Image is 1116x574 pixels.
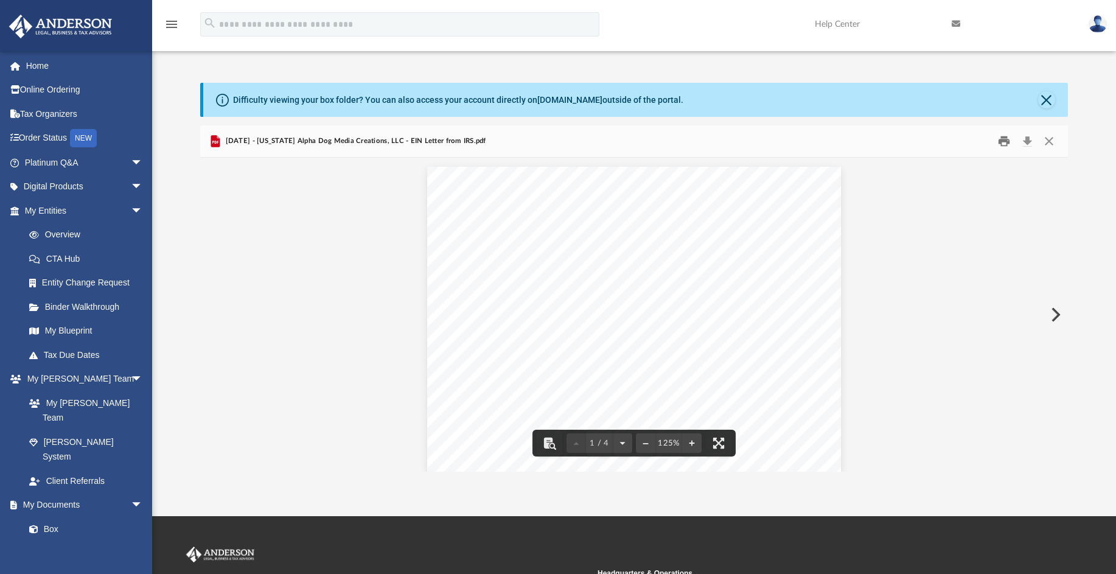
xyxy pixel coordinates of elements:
span: arrow_drop_down [131,198,155,223]
a: Online Ordering [9,78,161,102]
a: Digital Productsarrow_drop_down [9,175,161,199]
a: CTA Hub [17,247,161,271]
img: Anderson Advisors Platinum Portal [184,547,257,562]
a: [DOMAIN_NAME] [537,95,602,105]
a: My [PERSON_NAME] Team [17,391,149,430]
a: Binder Walkthrough [17,295,161,319]
span: [DATE] - [US_STATE] Alpha Dog Media Creations, LLC - EIN Letter from IRS.pdf [223,136,486,147]
a: My Blueprint [17,319,155,343]
img: Anderson Advisors Platinum Portal [5,15,116,38]
a: Client Referrals [17,469,155,493]
a: menu [164,23,179,32]
div: NEW [70,129,97,147]
a: Tax Organizers [9,102,161,126]
a: My Entitiesarrow_drop_down [9,198,161,223]
button: Close [1038,132,1059,151]
button: Next File [1041,298,1068,332]
a: Overview [17,223,161,247]
button: Zoom in [682,430,702,457]
span: arrow_drop_down [131,175,155,200]
i: menu [164,17,179,32]
img: User Pic [1089,15,1107,33]
a: Order StatusNEW [9,126,161,151]
button: Download [1016,132,1038,151]
a: Platinum Q&Aarrow_drop_down [9,150,161,175]
button: Next page [613,430,632,457]
button: Zoom out [636,430,655,457]
button: Enter fullscreen [705,430,732,457]
button: Print [992,132,1016,151]
div: Current zoom level [655,439,682,447]
a: [PERSON_NAME] System [17,430,155,469]
a: Home [9,54,161,78]
a: My [PERSON_NAME] Teamarrow_drop_down [9,367,155,391]
div: Preview [200,125,1068,472]
a: Tax Due Dates [17,343,161,367]
span: 1 / 4 [586,439,613,447]
div: Difficulty viewing your box folder? You can also access your account directly on outside of the p... [233,94,683,107]
i: search [203,16,217,30]
button: Close [1038,91,1055,108]
a: Entity Change Request [17,271,161,295]
button: 1 / 4 [586,430,613,457]
span: arrow_drop_down [131,150,155,175]
div: File preview [200,158,1068,472]
span: arrow_drop_down [131,367,155,392]
a: Box [17,517,149,541]
a: My Documentsarrow_drop_down [9,493,155,517]
div: Document Viewer [200,158,1068,472]
button: Toggle findbar [536,430,563,457]
span: arrow_drop_down [131,493,155,518]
